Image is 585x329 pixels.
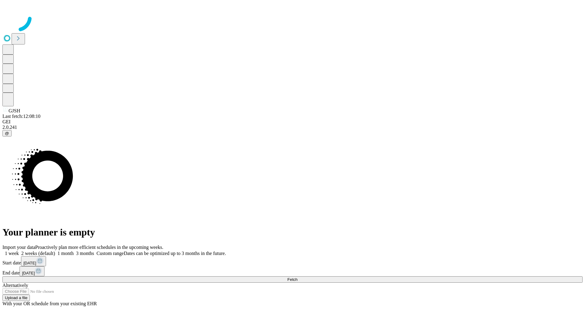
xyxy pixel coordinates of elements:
[2,114,41,119] span: Last fetch: 12:08:10
[21,251,55,256] span: 2 weeks (default)
[97,251,124,256] span: Custom range
[2,119,583,125] div: GEI
[2,125,583,130] div: 2.0.241
[2,301,97,306] span: With your OR schedule from your existing EHR
[76,251,94,256] span: 3 months
[124,251,226,256] span: Dates can be optimized up to 3 months in the future.
[2,245,35,250] span: Import your data
[22,271,35,275] span: [DATE]
[35,245,163,250] span: Proactively plan more efficient schedules in the upcoming weeks.
[2,283,28,288] span: Alternatively
[23,261,36,265] span: [DATE]
[2,256,583,266] div: Start date
[2,276,583,283] button: Fetch
[21,256,46,266] button: [DATE]
[58,251,74,256] span: 1 month
[287,277,297,282] span: Fetch
[9,108,20,113] span: GJSH
[2,130,12,136] button: @
[2,227,583,238] h1: Your planner is empty
[5,251,19,256] span: 1 week
[19,266,44,276] button: [DATE]
[2,266,583,276] div: End date
[5,131,9,136] span: @
[2,295,30,301] button: Upload a file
